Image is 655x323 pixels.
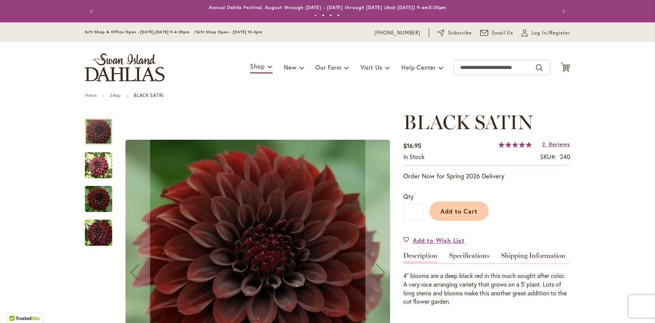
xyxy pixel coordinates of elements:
[555,4,570,19] button: Next
[501,252,566,263] a: Shipping Information
[403,153,425,161] div: Availability
[71,215,126,251] img: BLACK SATIN
[329,14,332,17] button: 3 of 4
[85,152,112,179] img: BLACK SATIN
[542,140,545,148] span: 2
[6,296,27,317] iframe: Launch Accessibility Center
[284,63,296,71] span: New
[85,30,196,34] span: Gift Shop & Office Open - [DATE]-[DATE] 9-4:30pm /
[322,14,324,17] button: 2 of 4
[85,92,97,98] a: Home
[403,272,570,306] div: 4" blooms are a deep black red in this much sought after color. A very nice arranging variety tha...
[542,140,570,148] a: 2 Reviews
[375,29,420,37] a: [PHONE_NUMBER]
[403,153,425,161] span: In stock
[337,14,340,17] button: 4 of 4
[196,30,262,34] span: Gift Shop Open - [DATE] 10-3pm
[492,29,514,37] span: Email Us
[403,236,465,245] a: Add to Wish List
[437,29,472,37] a: Subscribe
[403,192,414,200] span: Qty
[360,63,382,71] span: Visit Us
[549,140,570,148] span: Reviews
[413,236,465,245] span: Add to Wish List
[403,142,421,150] span: $16.95
[531,29,570,37] span: Log In/Register
[401,63,436,71] span: Help Center
[448,29,472,37] span: Subscribe
[480,29,514,37] a: Email Us
[449,252,489,263] a: Specifications
[403,252,570,306] div: Detailed Product Info
[85,212,112,246] div: BLACK SATIN
[440,207,478,215] span: Add to Cart
[498,142,532,148] div: 100%
[403,172,570,181] p: Order Now for Spring 2026 Delivery
[85,111,120,145] div: BLACK SATIN
[85,4,100,19] button: Previous
[522,29,570,37] a: Log In/Register
[540,153,556,161] strong: SKU
[134,92,164,98] strong: BLACK SATIN
[250,62,265,70] span: Shop
[85,53,165,81] a: store logo
[429,201,489,221] button: Add to Cart
[85,145,120,178] div: BLACK SATIN
[85,178,120,212] div: BLACK SATIN
[315,63,341,71] span: Our Farm
[85,184,112,214] img: BLACK SATIN
[560,153,570,161] div: 240
[314,14,317,17] button: 1 of 4
[209,5,447,10] a: Annual Dahlia Festival, August through [DATE] - [DATE] through [DATE] (And [DATE]) 9-am5:30pm
[403,110,533,134] span: BLACK SATIN
[403,252,437,263] a: Description
[110,92,121,98] a: Shop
